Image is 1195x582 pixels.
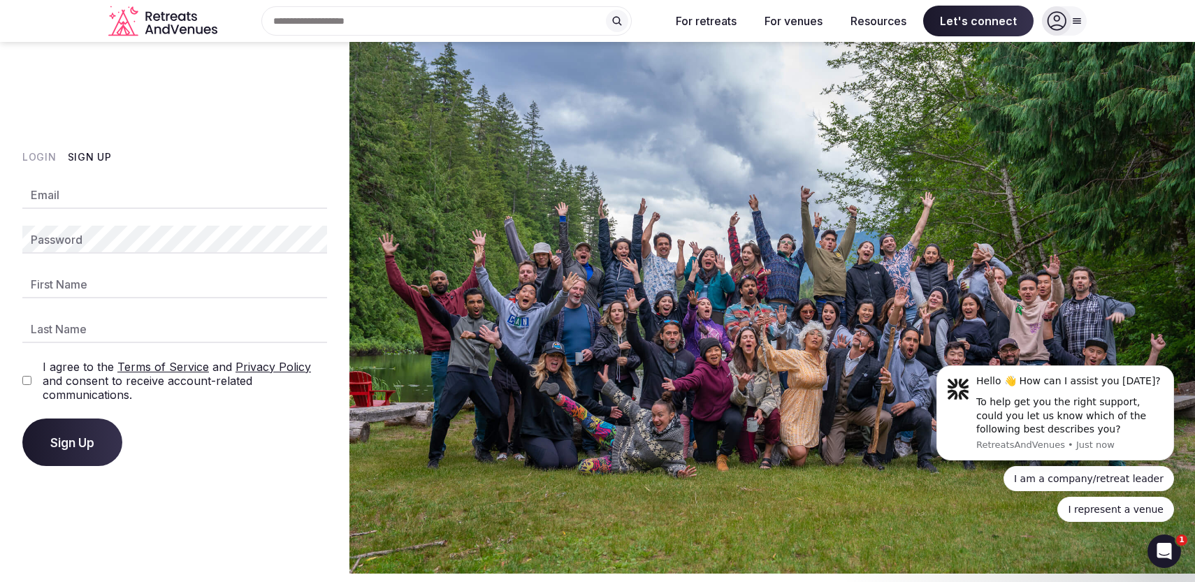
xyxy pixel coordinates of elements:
button: For venues [753,6,834,36]
button: Login [22,150,57,164]
span: 1 [1176,534,1187,546]
button: Resources [839,6,918,36]
iframe: Intercom live chat [1147,534,1181,568]
button: Sign Up [22,419,122,466]
a: Terms of Service [117,360,209,374]
a: Privacy Policy [236,360,311,374]
span: Sign Up [50,435,94,449]
iframe: Intercom notifications message [915,353,1195,530]
button: For retreats [665,6,748,36]
svg: Retreats and Venues company logo [108,6,220,37]
a: Visit the homepage [108,6,220,37]
img: My Account Background [349,42,1195,574]
button: Sign Up [68,150,112,164]
span: Let's connect [923,6,1034,36]
label: I agree to the and and consent to receive account-related communications. [43,360,327,402]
